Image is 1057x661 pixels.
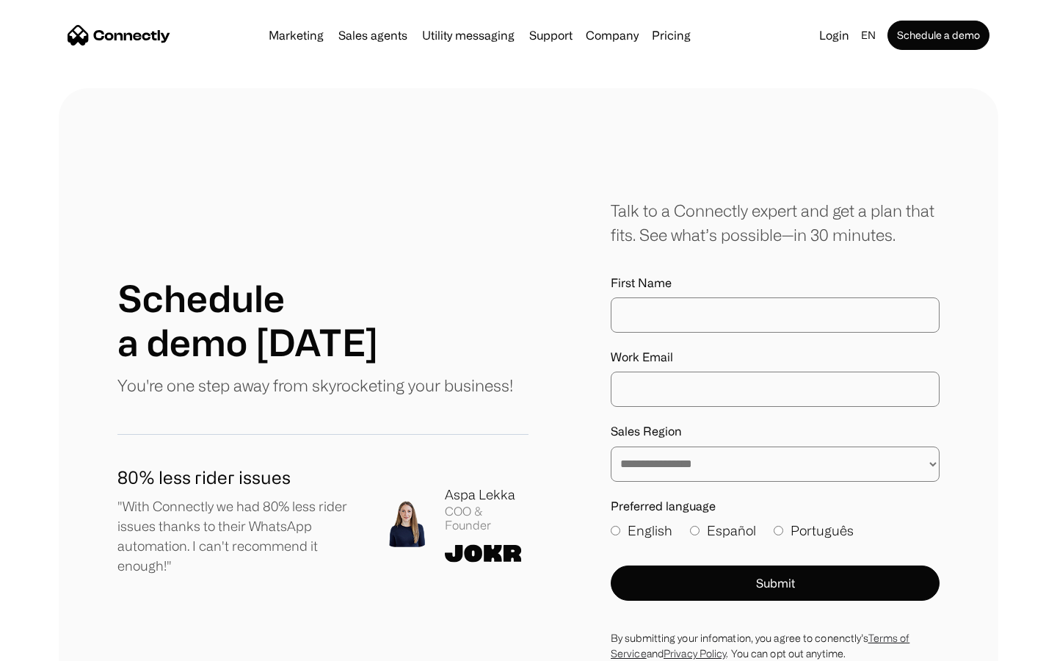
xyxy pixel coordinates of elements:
h1: 80% less rider issues [117,464,360,491]
a: Utility messaging [416,29,520,41]
a: Support [523,29,578,41]
label: Work Email [611,350,940,364]
input: Español [690,526,700,535]
div: en [861,25,876,46]
label: Preferred language [611,499,940,513]
label: First Name [611,276,940,290]
button: Submit [611,566,940,601]
a: Terms of Service [611,632,909,659]
a: Privacy Policy [664,648,726,659]
a: Schedule a demo [887,21,989,50]
div: Company [586,25,639,46]
label: Español [690,521,756,541]
label: English [611,521,672,541]
div: By submitting your infomation, you agree to conenctly’s and . You can opt out anytime. [611,630,940,661]
div: COO & Founder [445,505,528,532]
aside: Language selected: English [15,634,88,656]
p: "With Connectly we had 80% less rider issues thanks to their WhatsApp automation. I can't recomme... [117,496,360,576]
ul: Language list [29,635,88,656]
a: Marketing [263,29,330,41]
input: English [611,526,620,535]
label: Sales Region [611,425,940,438]
div: Talk to a Connectly expert and get a plan that fits. See what’s possible—in 30 minutes. [611,198,940,247]
a: Login [813,25,855,46]
a: Pricing [646,29,697,41]
div: Aspa Lekka [445,485,528,505]
p: You're one step away from skyrocketing your business! [117,373,513,397]
h1: Schedule a demo [DATE] [117,276,378,364]
label: Português [774,521,854,541]
input: Português [774,526,783,535]
a: Sales agents [333,29,413,41]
